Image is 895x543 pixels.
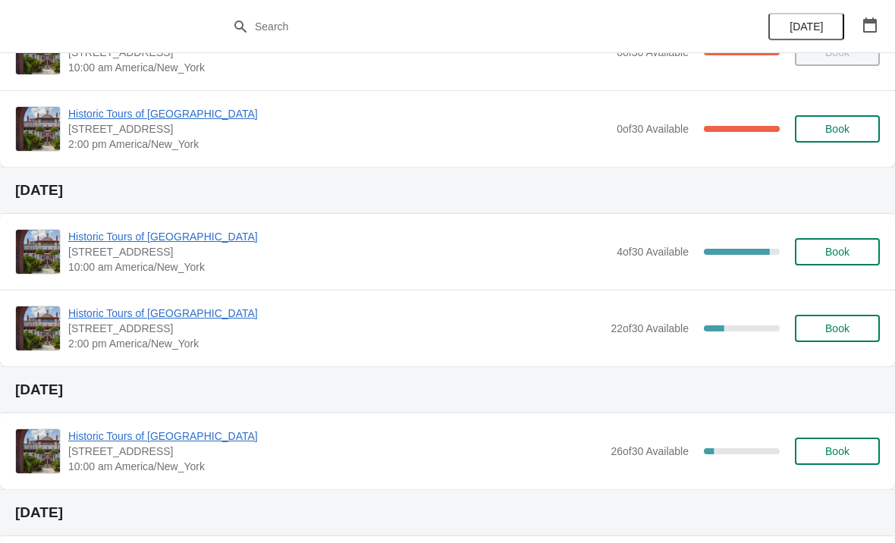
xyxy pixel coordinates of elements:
img: Historic Tours of Flagler College | 74 King Street, St. Augustine, FL, USA | 2:00 pm America/New_... [16,306,60,350]
button: Book [795,438,880,465]
span: 10:00 am America/New_York [68,60,609,75]
span: 22 of 30 Available [611,322,689,334]
span: Historic Tours of [GEOGRAPHIC_DATA] [68,428,603,444]
span: 0 of 30 Available [617,123,689,135]
button: Book [795,238,880,265]
span: [STREET_ADDRESS] [68,444,603,459]
span: Historic Tours of [GEOGRAPHIC_DATA] [68,306,603,321]
span: [DATE] [790,20,823,33]
span: 26 of 30 Available [611,445,689,457]
span: [STREET_ADDRESS] [68,121,609,137]
span: 4 of 30 Available [617,246,689,258]
span: Historic Tours of [GEOGRAPHIC_DATA] [68,106,609,121]
img: Historic Tours of Flagler College | 74 King Street, St. Augustine, FL, USA | 2:00 pm America/New_... [16,107,60,151]
span: 2:00 pm America/New_York [68,336,603,351]
span: [STREET_ADDRESS] [68,244,609,259]
button: Book [795,315,880,342]
span: [STREET_ADDRESS] [68,321,603,336]
button: Book [795,115,880,143]
input: Search [254,13,671,40]
h2: [DATE] [15,183,880,198]
button: [DATE] [768,13,844,40]
h2: [DATE] [15,382,880,397]
img: Historic Tours of Flagler College | 74 King Street, St. Augustine, FL, USA | 10:00 am America/New... [16,429,60,473]
h2: [DATE] [15,505,880,520]
span: 2:00 pm America/New_York [68,137,609,152]
span: Book [825,123,849,135]
img: Historic Tours of Flagler College | 74 King Street, St. Augustine, FL, USA | 10:00 am America/New... [16,230,60,274]
span: Historic Tours of [GEOGRAPHIC_DATA] [68,229,609,244]
span: Book [825,322,849,334]
span: Book [825,246,849,258]
span: Book [825,445,849,457]
span: 10:00 am America/New_York [68,259,609,275]
span: 10:00 am America/New_York [68,459,603,474]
